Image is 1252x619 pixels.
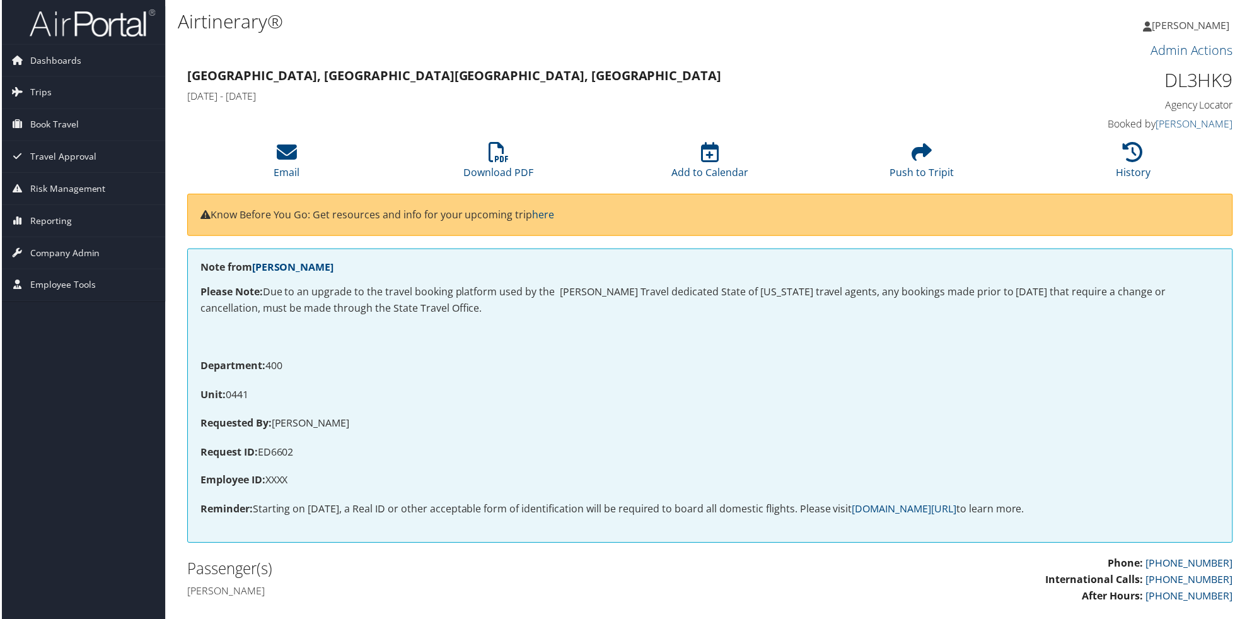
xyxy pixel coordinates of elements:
span: Dashboards [28,45,79,76]
p: ED6602 [199,445,1222,462]
a: [PERSON_NAME] [1145,6,1244,44]
strong: International Calls: [1047,574,1145,588]
a: [PHONE_NUMBER] [1147,574,1235,588]
a: [PERSON_NAME] [251,261,333,274]
a: [PERSON_NAME] [1157,117,1235,131]
span: Travel Approval [28,141,95,173]
span: [PERSON_NAME] [1154,18,1232,32]
strong: Phone: [1110,558,1145,572]
p: Due to an upgrade to the travel booking platform used by the [PERSON_NAME] Travel dedicated State... [199,285,1222,317]
strong: After Hours: [1084,591,1145,604]
h4: [DATE] - [DATE] [186,90,968,103]
h4: [PERSON_NAME] [186,586,701,599]
a: Email [273,150,299,180]
strong: Employee ID: [199,475,264,488]
h4: Booked by [987,117,1236,131]
p: XXXX [199,474,1222,490]
p: [PERSON_NAME] [199,416,1222,433]
strong: Please Note: [199,286,262,300]
p: Starting on [DATE], a Real ID or other acceptable form of identification will be required to boar... [199,503,1222,519]
span: Risk Management [28,174,104,205]
a: Admin Actions [1152,42,1235,59]
img: airportal-logo.png [28,8,154,38]
strong: Unit: [199,389,224,403]
h2: Passenger(s) [186,560,701,581]
strong: Reminder: [199,504,252,517]
strong: Note from [199,261,333,274]
strong: Request ID: [199,446,257,460]
a: here [532,208,554,222]
p: 400 [199,359,1222,375]
a: [PHONE_NUMBER] [1147,558,1235,572]
p: Know Before You Go: Get resources and info for your upcoming trip [199,208,1222,224]
span: Trips [28,77,50,109]
a: [PHONE_NUMBER] [1147,591,1235,604]
span: Employee Tools [28,270,94,302]
span: Company Admin [28,238,98,269]
strong: [GEOGRAPHIC_DATA], [GEOGRAPHIC_DATA] [GEOGRAPHIC_DATA], [GEOGRAPHIC_DATA] [186,67,722,84]
h1: Airtinerary® [177,8,888,35]
a: Download PDF [463,150,533,180]
strong: Requested By: [199,417,270,431]
p: 0441 [199,388,1222,404]
h1: DL3HK9 [987,67,1236,93]
h4: Agency Locator [987,98,1236,112]
span: Book Travel [28,109,77,141]
a: Push to Tripit [891,150,955,180]
a: History [1118,150,1152,180]
a: [DOMAIN_NAME][URL] [853,504,958,517]
strong: Department: [199,360,264,374]
span: Reporting [28,206,70,237]
a: Add to Calendar [672,150,749,180]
